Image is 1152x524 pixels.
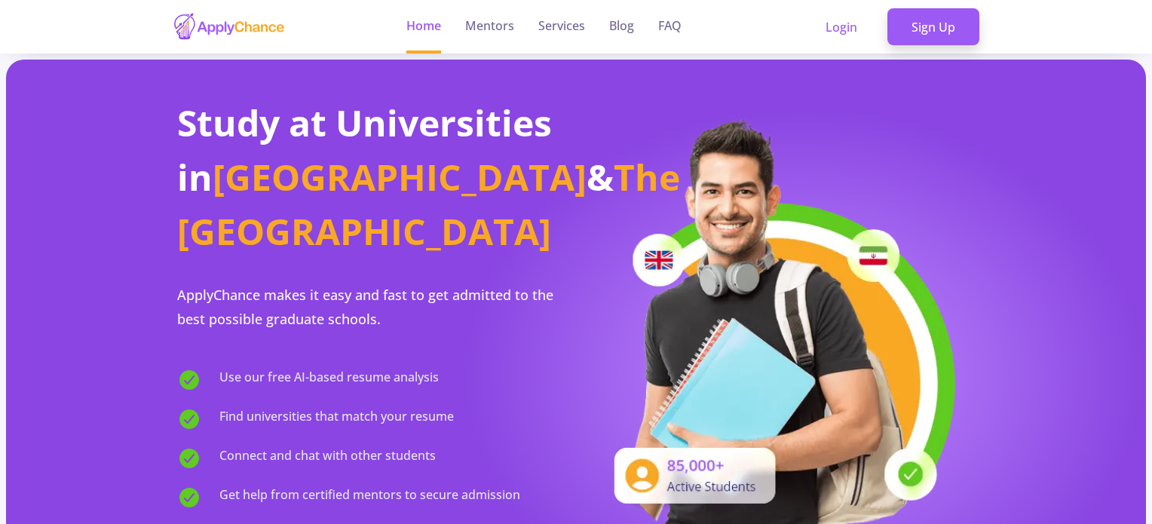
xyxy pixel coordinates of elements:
[219,407,454,431] span: Find universities that match your resume
[801,8,881,46] a: Login
[177,286,553,328] span: ApplyChance makes it easy and fast to get admitted to the best possible graduate schools.
[887,8,979,46] a: Sign Up
[219,486,520,510] span: Get help from certified mentors to secure admission
[587,152,614,201] span: &
[213,152,587,201] span: [GEOGRAPHIC_DATA]
[219,446,436,470] span: Connect and chat with other students
[219,368,439,392] span: Use our free AI-based resume analysis
[173,12,286,41] img: applychance logo
[177,98,552,201] span: Study at Universities in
